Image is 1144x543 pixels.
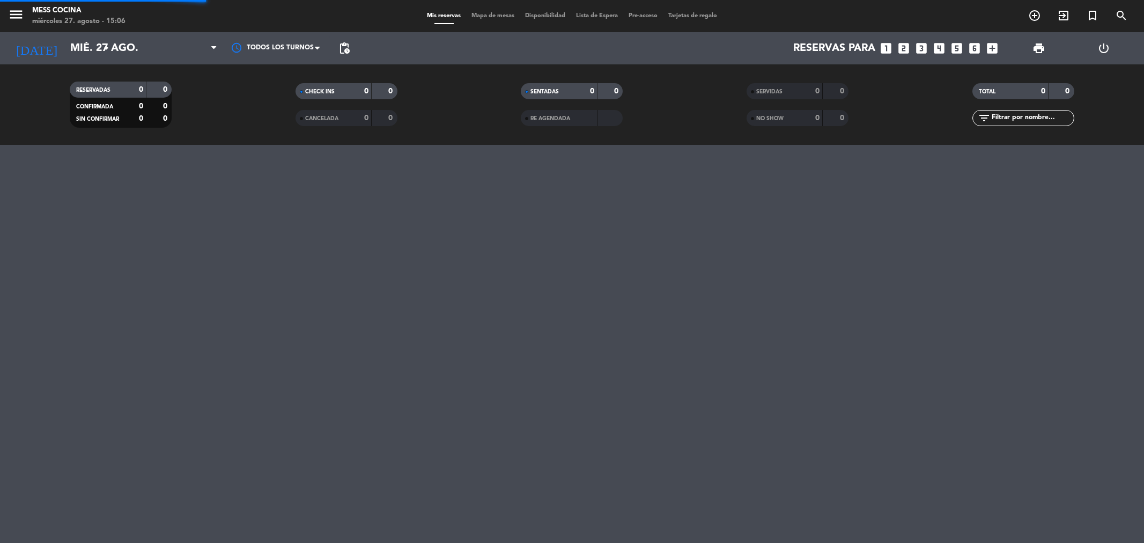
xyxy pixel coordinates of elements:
[840,87,846,95] strong: 0
[979,89,995,94] span: TOTAL
[991,112,1074,124] input: Filtrar por nombre...
[950,41,964,55] i: looks_5
[840,114,846,122] strong: 0
[1028,9,1041,22] i: add_circle_outline
[100,42,113,55] i: arrow_drop_down
[32,16,126,27] div: miércoles 27. agosto - 15:06
[914,41,928,55] i: looks_3
[139,115,143,122] strong: 0
[76,87,110,93] span: RESERVADAS
[623,13,663,19] span: Pre-acceso
[32,5,126,16] div: Mess Cocina
[139,102,143,110] strong: 0
[8,6,24,26] button: menu
[897,41,911,55] i: looks_two
[76,104,113,109] span: CONFIRMADA
[388,87,395,95] strong: 0
[163,86,169,93] strong: 0
[1057,9,1070,22] i: exit_to_app
[530,116,570,121] span: RE AGENDADA
[305,116,338,121] span: CANCELADA
[932,41,946,55] i: looks_4
[163,102,169,110] strong: 0
[879,41,893,55] i: looks_one
[1041,87,1045,95] strong: 0
[815,87,820,95] strong: 0
[1115,9,1128,22] i: search
[968,41,981,55] i: looks_6
[815,114,820,122] strong: 0
[985,41,999,55] i: add_box
[364,87,368,95] strong: 0
[663,13,722,19] span: Tarjetas de regalo
[520,13,571,19] span: Disponibilidad
[338,42,351,55] span: pending_actions
[388,114,395,122] strong: 0
[590,87,594,95] strong: 0
[1097,42,1110,55] i: power_settings_new
[1071,32,1136,64] div: LOG OUT
[530,89,559,94] span: SENTADAS
[8,36,65,60] i: [DATE]
[1086,9,1099,22] i: turned_in_not
[756,116,784,121] span: NO SHOW
[978,112,991,124] i: filter_list
[614,87,621,95] strong: 0
[1065,87,1072,95] strong: 0
[305,89,335,94] span: CHECK INS
[364,114,368,122] strong: 0
[139,86,143,93] strong: 0
[1032,42,1045,55] span: print
[756,89,783,94] span: SERVIDAS
[76,116,119,122] span: SIN CONFIRMAR
[793,42,875,55] span: Reservas para
[163,115,169,122] strong: 0
[466,13,520,19] span: Mapa de mesas
[571,13,623,19] span: Lista de Espera
[422,13,466,19] span: Mis reservas
[8,6,24,23] i: menu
